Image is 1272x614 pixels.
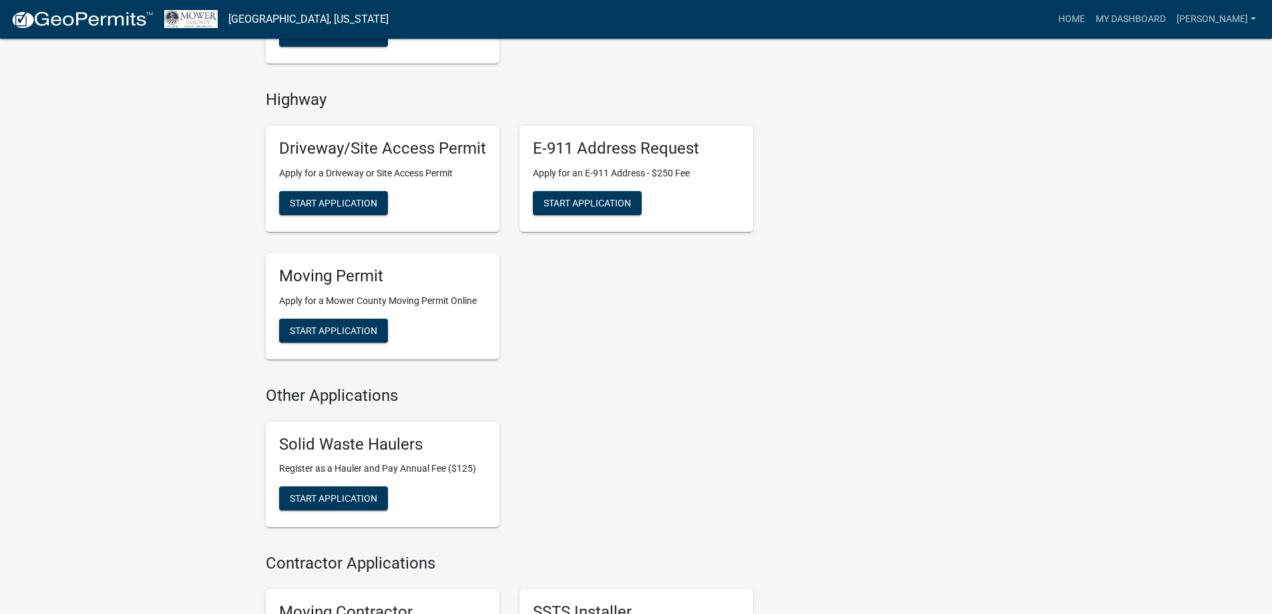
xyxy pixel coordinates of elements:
[290,29,377,40] span: Start Application
[279,294,486,308] p: Apply for a Mower County Moving Permit Online
[279,166,486,180] p: Apply for a Driveway or Site Access Permit
[279,191,388,215] button: Start Application
[279,462,486,476] p: Register as a Hauler and Pay Annual Fee ($125)
[544,198,631,208] span: Start Application
[266,386,753,406] h4: Other Applications
[164,10,218,28] img: Mower County, Minnesota
[266,90,753,110] h4: Highway
[533,166,740,180] p: Apply for an E-911 Address - $250 Fee
[279,267,486,286] h5: Moving Permit
[228,8,389,31] a: [GEOGRAPHIC_DATA], [US_STATE]
[279,486,388,510] button: Start Application
[533,191,642,215] button: Start Application
[266,386,753,539] wm-workflow-list-section: Other Applications
[279,319,388,343] button: Start Application
[266,554,753,573] h4: Contractor Applications
[290,198,377,208] span: Start Application
[1053,7,1090,32] a: Home
[1171,7,1261,32] a: [PERSON_NAME]
[290,493,377,504] span: Start Application
[1090,7,1171,32] a: My Dashboard
[279,435,486,454] h5: Solid Waste Haulers
[290,325,377,335] span: Start Application
[279,139,486,158] h5: Driveway/Site Access Permit
[533,139,740,158] h5: E-911 Address Request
